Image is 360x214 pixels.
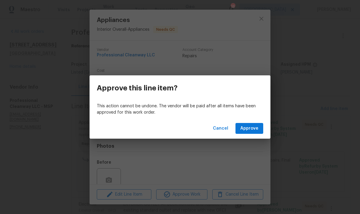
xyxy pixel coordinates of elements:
[97,103,263,116] p: This action cannot be undone. The vendor will be paid after all items have been approved for this...
[210,123,231,134] button: Cancel
[213,125,228,132] span: Cancel
[235,123,263,134] button: Approve
[240,125,258,132] span: Approve
[97,84,178,92] h3: Approve this line item?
